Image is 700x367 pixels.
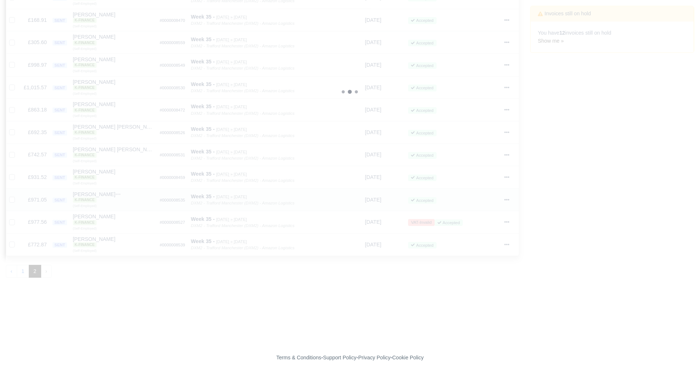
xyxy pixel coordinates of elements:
a: Privacy Policy [358,355,391,360]
div: - - - [142,354,558,362]
a: Terms & Conditions [276,355,321,360]
iframe: Chat Widget [664,332,700,367]
a: Cookie Policy [392,355,423,360]
a: Support Policy [323,355,357,360]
